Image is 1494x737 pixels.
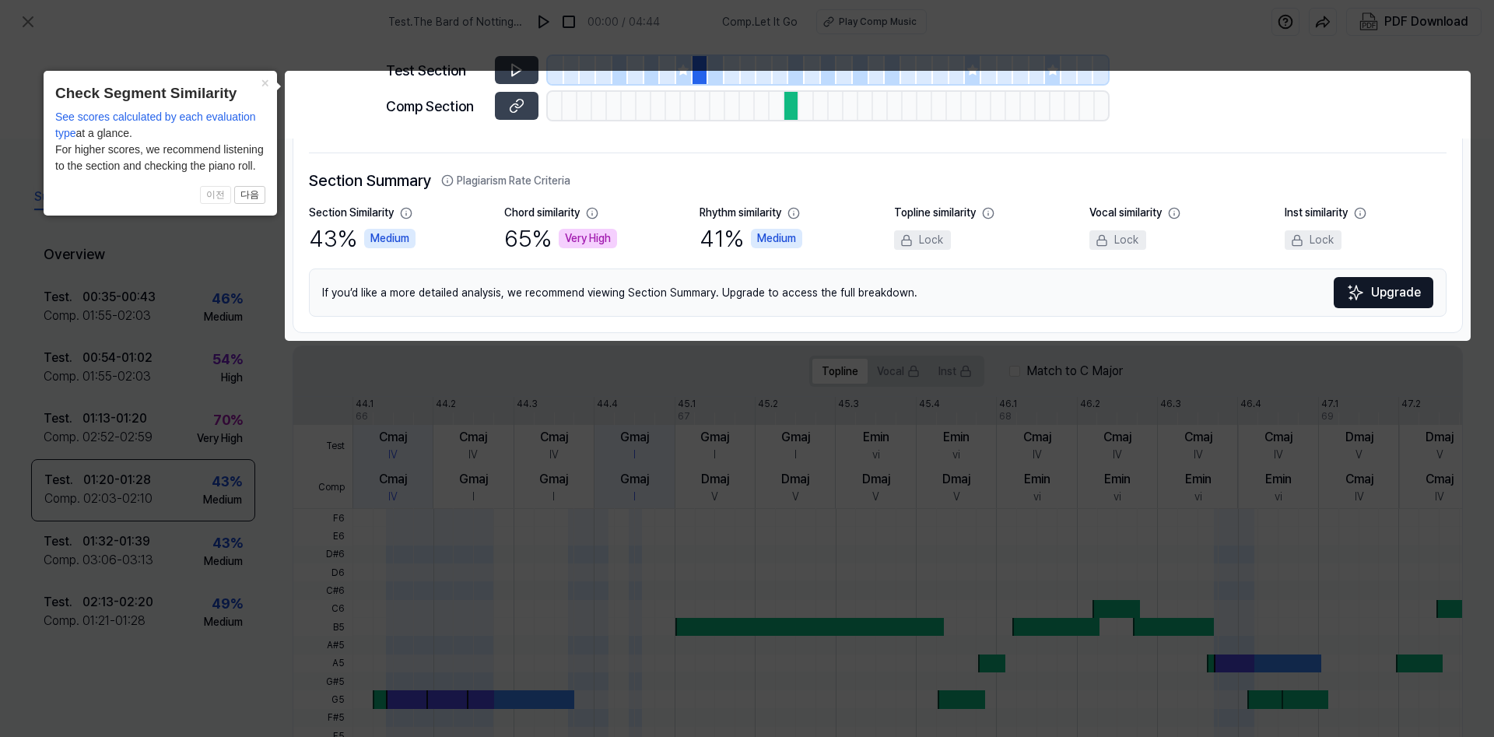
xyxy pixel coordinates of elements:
[504,205,580,221] div: Chord similarity
[1285,230,1341,250] div: Lock
[441,173,570,189] button: Plagiarism Rate Criteria
[309,221,416,256] div: 43 %
[1089,205,1162,221] div: Vocal similarity
[309,169,1447,192] h2: Section Summary
[1285,205,1348,221] div: Inst similarity
[55,82,265,105] header: Check Segment Similarity
[1334,277,1433,308] button: Upgrade
[364,229,416,248] div: Medium
[894,230,951,250] div: Lock
[1346,283,1365,302] img: Sparkles
[55,109,265,174] div: at a glance. For higher scores, we recommend listening to the section and checking the piano roll.
[700,205,781,221] div: Rhythm similarity
[1089,230,1146,250] div: Lock
[309,268,1447,317] div: If you’d like a more detailed analysis, we recommend viewing Section Summary. Upgrade to access t...
[252,71,277,93] button: Close
[309,205,394,221] div: Section Similarity
[55,111,256,139] span: See scores calculated by each evaluation type
[894,205,976,221] div: Topline similarity
[234,186,265,205] button: 다음
[700,221,802,256] div: 41 %
[504,221,617,256] div: 65 %
[1334,277,1433,308] a: SparklesUpgrade
[751,229,802,248] div: Medium
[559,229,617,248] div: Very High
